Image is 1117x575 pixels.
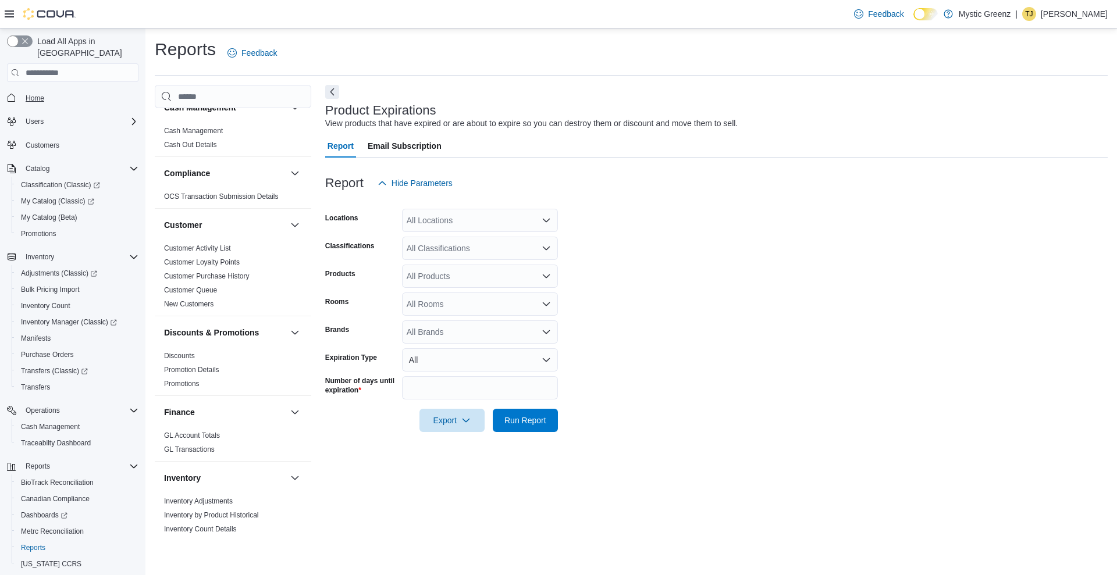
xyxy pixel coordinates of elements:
[26,406,60,415] span: Operations
[164,141,217,149] a: Cash Out Details
[12,177,143,193] a: Classification (Classic)
[16,348,138,362] span: Purchase Orders
[164,472,201,484] h3: Inventory
[1022,7,1036,21] div: Tiffany Jackson
[12,209,143,226] button: My Catalog (Beta)
[164,244,231,252] a: Customer Activity List
[21,403,65,417] button: Operations
[325,103,436,117] h3: Product Expirations
[21,285,80,294] span: Bulk Pricing Import
[16,315,138,329] span: Inventory Manager (Classic)
[16,380,55,394] a: Transfers
[164,379,200,388] span: Promotions
[16,364,138,378] span: Transfers (Classic)
[288,166,302,180] button: Compliance
[12,419,143,435] button: Cash Management
[164,272,250,280] a: Customer Purchase History
[164,406,286,418] button: Finance
[12,379,143,395] button: Transfers
[164,192,279,201] a: OCS Transaction Submission Details
[164,167,210,179] h3: Compliance
[16,178,138,192] span: Classification (Classic)
[21,317,117,327] span: Inventory Manager (Classic)
[325,176,364,190] h3: Report
[21,162,54,176] button: Catalog
[2,249,143,265] button: Inventory
[868,8,903,20] span: Feedback
[16,210,138,224] span: My Catalog (Beta)
[1015,7,1018,21] p: |
[164,219,202,231] h3: Customer
[16,436,95,450] a: Traceabilty Dashboard
[23,8,76,20] img: Cova
[16,476,138,490] span: BioTrack Reconciliation
[16,557,86,571] a: [US_STATE] CCRS
[12,507,143,523] a: Dashboards
[164,258,240,267] span: Customer Loyalty Points
[288,405,302,419] button: Finance
[164,497,233,506] span: Inventory Adjustments
[21,90,138,105] span: Home
[164,431,220,440] span: GL Account Totals
[16,492,94,506] a: Canadian Compliance
[913,20,914,21] span: Dark Mode
[21,250,138,264] span: Inventory
[328,134,354,158] span: Report
[12,314,143,330] a: Inventory Manager (Classic)
[164,445,215,454] span: GL Transactions
[21,197,94,206] span: My Catalog (Classic)
[12,540,143,556] button: Reports
[241,47,277,59] span: Feedback
[288,326,302,340] button: Discounts & Promotions
[21,459,55,473] button: Reports
[12,330,143,347] button: Manifests
[16,331,138,345] span: Manifests
[16,178,105,192] a: Classification (Classic)
[402,348,558,372] button: All
[21,269,97,278] span: Adjustments (Classic)
[21,459,138,473] span: Reports
[26,462,50,471] span: Reports
[16,420,84,434] a: Cash Management
[913,8,938,20] input: Dark Mode
[164,524,237,534] span: Inventory Count Details
[21,422,80,431] span: Cash Management
[164,351,195,360] span: Discounts
[419,409,485,432] button: Export
[21,494,90,503] span: Canadian Compliance
[164,472,286,484] button: Inventory
[16,266,102,280] a: Adjustments (Classic)
[21,229,56,238] span: Promotions
[504,415,546,426] span: Run Report
[1025,7,1033,21] span: TJ
[26,164,49,173] span: Catalog
[21,543,45,552] span: Reports
[16,541,138,555] span: Reports
[164,140,217,149] span: Cash Out Details
[21,366,88,376] span: Transfers (Classic)
[164,285,217,295] span: Customer Queue
[164,258,240,266] a: Customer Loyalty Points
[12,226,143,242] button: Promotions
[164,327,286,338] button: Discounts & Promotions
[26,117,44,126] span: Users
[164,352,195,360] a: Discounts
[2,113,143,130] button: Users
[2,458,143,474] button: Reports
[16,557,138,571] span: Washington CCRS
[426,409,478,432] span: Export
[16,331,55,345] a: Manifests
[288,471,302,485] button: Inventory
[155,124,311,156] div: Cash Management
[325,297,349,306] label: Rooms
[155,190,311,208] div: Compliance
[2,137,143,153] button: Customers
[16,315,122,329] a: Inventory Manager (Classic)
[16,380,138,394] span: Transfers
[16,194,99,208] a: My Catalog (Classic)
[12,435,143,451] button: Traceabilty Dashboard
[21,162,138,176] span: Catalog
[21,559,81,569] span: [US_STATE] CCRS
[16,299,75,313] a: Inventory Count
[164,538,261,548] span: Inventory On Hand by Package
